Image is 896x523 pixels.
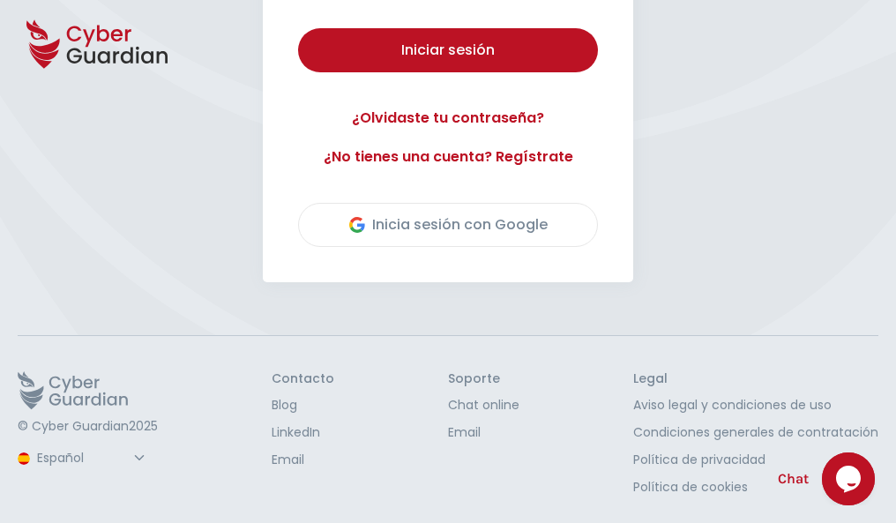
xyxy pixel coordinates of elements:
a: ¿Olvidaste tu contraseña? [298,108,598,129]
img: region-logo [18,452,30,465]
button: Inicia sesión con Google [298,203,598,247]
a: Política de privacidad [633,451,878,469]
a: Política de cookies [633,478,878,497]
h3: Legal [633,371,878,387]
a: Email [272,451,334,469]
a: Condiciones generales de contratación [633,423,878,442]
a: Chat online [448,396,519,415]
a: Blog [272,396,334,415]
a: ¿No tienes una cuenta? Regístrate [298,146,598,168]
h3: Soporte [448,371,519,387]
a: LinkedIn [272,423,334,442]
a: Email [448,423,519,442]
h3: Contacto [272,371,334,387]
p: © Cyber Guardian 2025 [18,419,158,435]
a: Aviso legal y condiciones de uso [633,396,878,415]
span: Chat [778,468,809,489]
iframe: chat widget [822,452,878,505]
div: Inicia sesión con Google [349,214,548,235]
